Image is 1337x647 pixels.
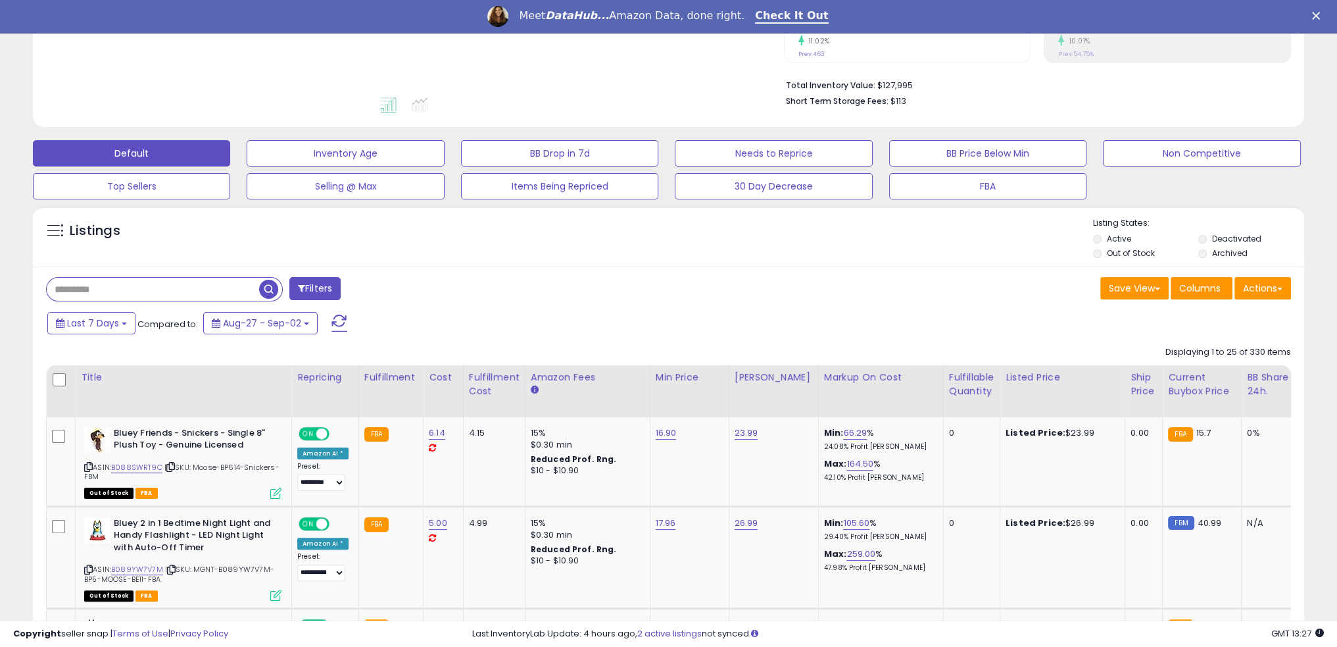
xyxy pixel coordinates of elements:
[170,627,228,640] a: Privacy Policy
[531,384,539,396] small: Amazon Fees.
[289,277,341,300] button: Filters
[846,548,875,561] a: 259.00
[824,563,933,573] p: 47.98% Profit [PERSON_NAME]
[1247,427,1290,439] div: 0%
[429,427,445,440] a: 6.14
[429,517,447,530] a: 5.00
[531,529,640,541] div: $0.30 min
[755,9,829,24] a: Check It Out
[1271,627,1324,640] span: 2025-09-10 13:27 GMT
[824,442,933,452] p: 24.08% Profit [PERSON_NAME]
[84,564,274,584] span: | SKU: MGNT-B089YW7V7M-BP5-MOOSE-BE11-FBA
[656,517,676,530] a: 17.96
[472,628,1324,640] div: Last InventoryLab Update: 4 hours ago, not synced.
[1058,50,1093,58] small: Prev: 54.75%
[111,462,162,473] a: B088SWRT9C
[824,532,933,542] p: 29.40% Profit [PERSON_NAME]
[461,140,658,167] button: BB Drop in 7d
[824,371,938,384] div: Markup on Cost
[824,457,847,470] b: Max:
[135,488,158,499] span: FBA
[675,173,872,199] button: 30 Day Decrease
[1100,277,1169,299] button: Save View
[1107,233,1131,244] label: Active
[1168,427,1192,442] small: FBA
[1093,217,1304,230] p: Listing States:
[824,458,933,482] div: %
[364,517,389,532] small: FBA
[735,371,813,384] div: [PERSON_NAME]
[297,538,349,550] div: Amazon AI *
[735,427,758,440] a: 23.99
[818,365,943,417] th: The percentage added to the cost of goods (COGS) that forms the calculator for Min & Max prices.
[1130,517,1152,529] div: 0.00
[735,517,758,530] a: 26.99
[33,140,230,167] button: Default
[843,517,869,530] a: 105.60
[1212,233,1261,244] label: Deactivated
[247,140,444,167] button: Inventory Age
[889,140,1086,167] button: BB Price Below Min
[84,517,281,600] div: ASIN:
[531,556,640,567] div: $10 - $10.90
[1006,371,1119,384] div: Listed Price
[114,517,274,557] b: Bluey 2 in 1 Bedtime Night Light and Handy Flashlight - LED Night Light with Auto-Off Timer
[1171,277,1232,299] button: Columns
[824,548,933,573] div: %
[297,448,349,459] div: Amazon AI *
[364,371,418,384] div: Fulfillment
[300,518,316,529] span: ON
[203,312,318,334] button: Aug-27 - Sep-02
[81,371,286,384] div: Title
[656,427,677,440] a: 16.90
[949,371,994,398] div: Fulfillable Quantity
[824,473,933,482] p: 42.10% Profit [PERSON_NAME]
[469,427,515,439] div: 4.15
[1064,36,1090,46] small: 10.01%
[1247,371,1295,398] div: BB Share 24h.
[949,427,990,439] div: 0
[84,462,280,482] span: | SKU: Moose-BP614-Snickers-FBM
[111,564,163,575] a: B089YW7V7M
[114,427,274,455] b: Bluey Friends - Snickers - Single 8" Plush Toy - Genuine Licensed
[328,518,349,529] span: OFF
[13,627,61,640] strong: Copyright
[1168,371,1236,398] div: Current Buybox Price
[429,371,458,384] div: Cost
[824,427,844,439] b: Min:
[519,9,744,22] div: Meet Amazon Data, done right.
[786,76,1281,92] li: $127,995
[1103,140,1300,167] button: Non Competitive
[824,517,933,542] div: %
[1006,517,1115,529] div: $26.99
[328,428,349,439] span: OFF
[67,317,119,330] span: Last 7 Days
[487,6,508,27] img: Profile image for Georgie
[786,80,875,91] b: Total Inventory Value:
[247,173,444,199] button: Selling @ Max
[297,371,353,384] div: Repricing
[1165,346,1291,359] div: Displaying 1 to 25 of 330 items
[843,427,867,440] a: 66.29
[531,465,640,477] div: $10 - $10.90
[846,457,873,471] a: 164.50
[1107,247,1155,259] label: Out of Stock
[70,222,120,240] h5: Listings
[1196,427,1211,439] span: 15.7
[890,95,906,107] span: $113
[786,95,888,107] b: Short Term Storage Fees:
[798,50,825,58] small: Prev: 463
[1130,371,1157,398] div: Ship Price
[297,462,349,492] div: Preset:
[656,371,723,384] div: Min Price
[824,517,844,529] b: Min:
[84,427,110,453] img: 41E2uqQ95fL._SL40_.jpg
[84,590,134,602] span: All listings that are currently out of stock and unavailable for purchase on Amazon
[300,428,316,439] span: ON
[1006,517,1065,529] b: Listed Price:
[1234,277,1291,299] button: Actions
[675,140,872,167] button: Needs to Reprice
[637,627,702,640] a: 2 active listings
[469,371,520,398] div: Fulfillment Cost
[297,552,349,582] div: Preset:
